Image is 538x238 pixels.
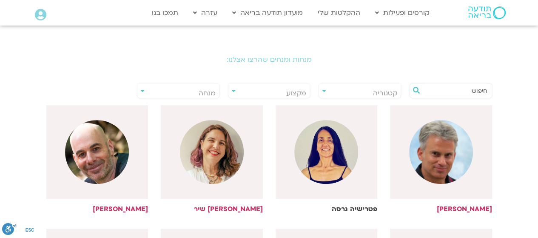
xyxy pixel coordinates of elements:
a: פטרישיה גרסה [276,105,378,213]
a: [PERSON_NAME] שיר [161,105,263,213]
span: קטגוריה [373,89,397,98]
h6: [PERSON_NAME] שיר [161,205,263,213]
a: [PERSON_NAME] [390,105,492,213]
img: %D7%A2%D7%A0%D7%91%D7%A8-%D7%91%D7%A8-%D7%A7%D7%9E%D7%94.png [409,120,473,184]
img: %D7%93%D7%A7%D7%9C%D7%94-%D7%A9%D7%99%D7%A8-%D7%A2%D7%9E%D7%95%D7%93-%D7%9E%D7%A8%D7%A6%D7%94.jpeg [180,120,244,184]
h2: מנחות ומנחים שהרצו אצלנו: [31,56,507,63]
h6: [PERSON_NAME] [46,205,148,213]
img: תודעה בריאה [468,6,506,19]
a: תמכו בנו [148,5,182,21]
img: WhatsApp-Image-2025-07-12-at-16.43.23.jpeg [294,120,358,184]
a: [PERSON_NAME] [46,105,148,213]
input: חיפוש [423,83,487,98]
h6: פטרישיה גרסה [276,205,378,213]
span: מנחה [199,89,216,98]
h6: [PERSON_NAME] [390,205,492,213]
img: %D7%90%D7%A8%D7%99%D7%90%D7%9C-%D7%9E%D7%99%D7%A8%D7%95%D7%96.jpg [65,120,129,184]
a: עזרה [189,5,222,21]
a: ההקלטות שלי [313,5,364,21]
a: מועדון תודעה בריאה [228,5,307,21]
span: מקצוע [286,89,306,98]
a: קורסים ופעילות [371,5,434,21]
